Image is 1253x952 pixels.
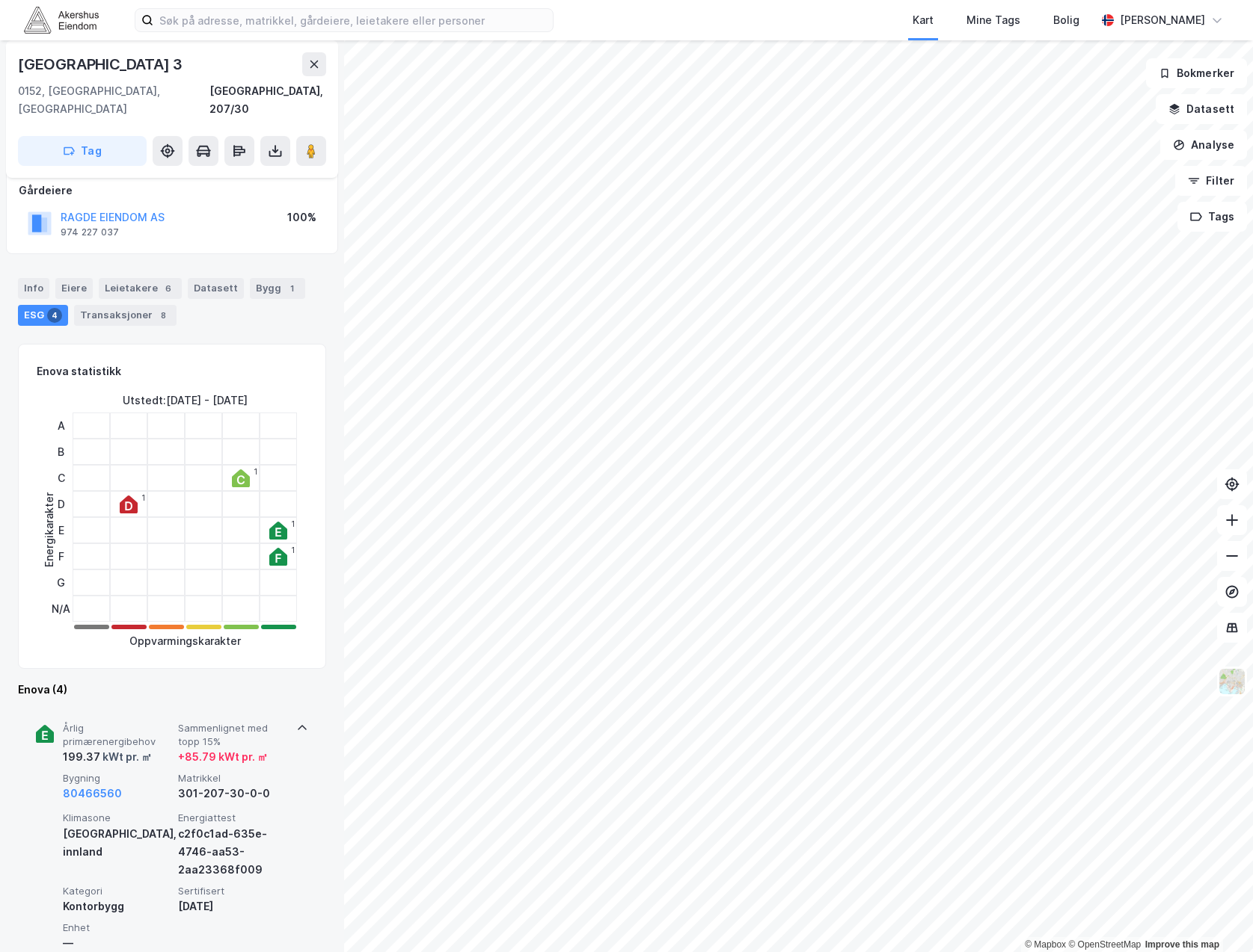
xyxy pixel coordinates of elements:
[99,278,182,299] div: Leietakere
[1146,58,1247,88] button: Bokmerker
[63,897,172,915] div: Kontorbygg
[966,11,1020,29] div: Mine Tags
[178,772,287,785] span: Matrikkel
[1218,667,1246,696] img: Z
[287,208,316,226] div: 100%
[18,305,68,326] div: ESG
[37,362,121,380] div: Enova statistikk
[61,226,119,238] div: 974 227 037
[1145,939,1219,950] a: Improve this map
[1175,166,1247,196] button: Filter
[178,825,287,879] div: c2f0c1ad-635e-4746-aa53-2aa23368f009
[1053,11,1079,29] div: Bolig
[254,467,257,476] div: 1
[24,7,99,33] img: akershus-eiendom-logo.9091f326c980b4bce74ccdd9f866810c.svg
[1160,130,1247,160] button: Analyse
[74,305,177,326] div: Transaksjoner
[1178,880,1253,952] div: Kontrollprogram for chat
[123,392,248,409] div: Utstedt : [DATE] - [DATE]
[1068,939,1141,950] a: OpenStreetMap
[1156,94,1247,124] button: Datasett
[63,772,172,785] span: Bygning
[63,722,172,748] span: Årlig primærenergibehov
[1177,202,1247,232] button: Tags
[141,493,145,502] div: 1
[18,82,209,118] div: 0152, [GEOGRAPHIC_DATA], [GEOGRAPHIC_DATA]
[178,812,287,824] span: Energiattest
[19,182,325,200] div: Gårdeiere
[52,543,70,569] div: F
[18,278,49,299] div: Info
[178,722,287,748] span: Sammenlignet med topp 15%
[63,885,172,897] span: Kategori
[129,632,241,650] div: Oppvarmingskarakter
[52,465,70,491] div: C
[52,412,70,439] div: A
[18,136,147,166] button: Tag
[1025,939,1066,950] a: Mapbox
[156,308,171,323] div: 8
[63,812,172,824] span: Klimasone
[52,569,70,596] div: G
[52,596,70,622] div: N/A
[250,278,305,299] div: Bygg
[178,897,287,915] div: [DATE]
[63,934,172,952] div: —
[63,785,122,803] button: 80466560
[188,278,244,299] div: Datasett
[178,785,287,803] div: 301-207-30-0-0
[291,545,295,554] div: 1
[1120,11,1205,29] div: [PERSON_NAME]
[18,52,186,76] div: [GEOGRAPHIC_DATA] 3
[178,885,287,897] span: Sertifisert
[100,748,152,766] div: kWt pr. ㎡
[284,281,299,296] div: 1
[63,748,152,766] div: 199.37
[1178,880,1253,952] iframe: Chat Widget
[55,278,93,299] div: Eiere
[40,492,58,567] div: Energikarakter
[63,921,172,934] span: Enhet
[52,439,70,465] div: B
[153,9,553,31] input: Søk på adresse, matrikkel, gårdeiere, leietakere eller personer
[52,517,70,543] div: E
[178,748,268,766] div: + 85.79 kWt pr. ㎡
[161,281,176,296] div: 6
[52,491,70,517] div: D
[47,308,62,323] div: 4
[209,82,326,118] div: [GEOGRAPHIC_DATA], 207/30
[18,681,326,699] div: Enova (4)
[63,825,172,861] div: [GEOGRAPHIC_DATA], innland
[291,519,295,528] div: 1
[913,11,934,29] div: Kart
